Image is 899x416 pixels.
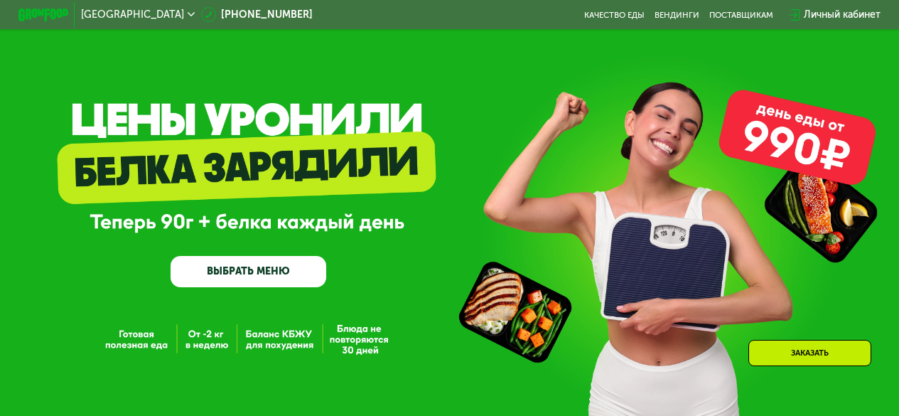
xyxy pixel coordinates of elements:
a: [PHONE_NUMBER] [201,7,313,22]
a: ВЫБРАТЬ МЕНЮ [171,256,326,287]
span: [GEOGRAPHIC_DATA] [81,10,184,20]
div: Личный кабинет [804,7,881,22]
div: поставщикам [709,10,773,20]
div: Заказать [748,340,871,366]
a: Качество еды [584,10,645,20]
a: Вендинги [655,10,699,20]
